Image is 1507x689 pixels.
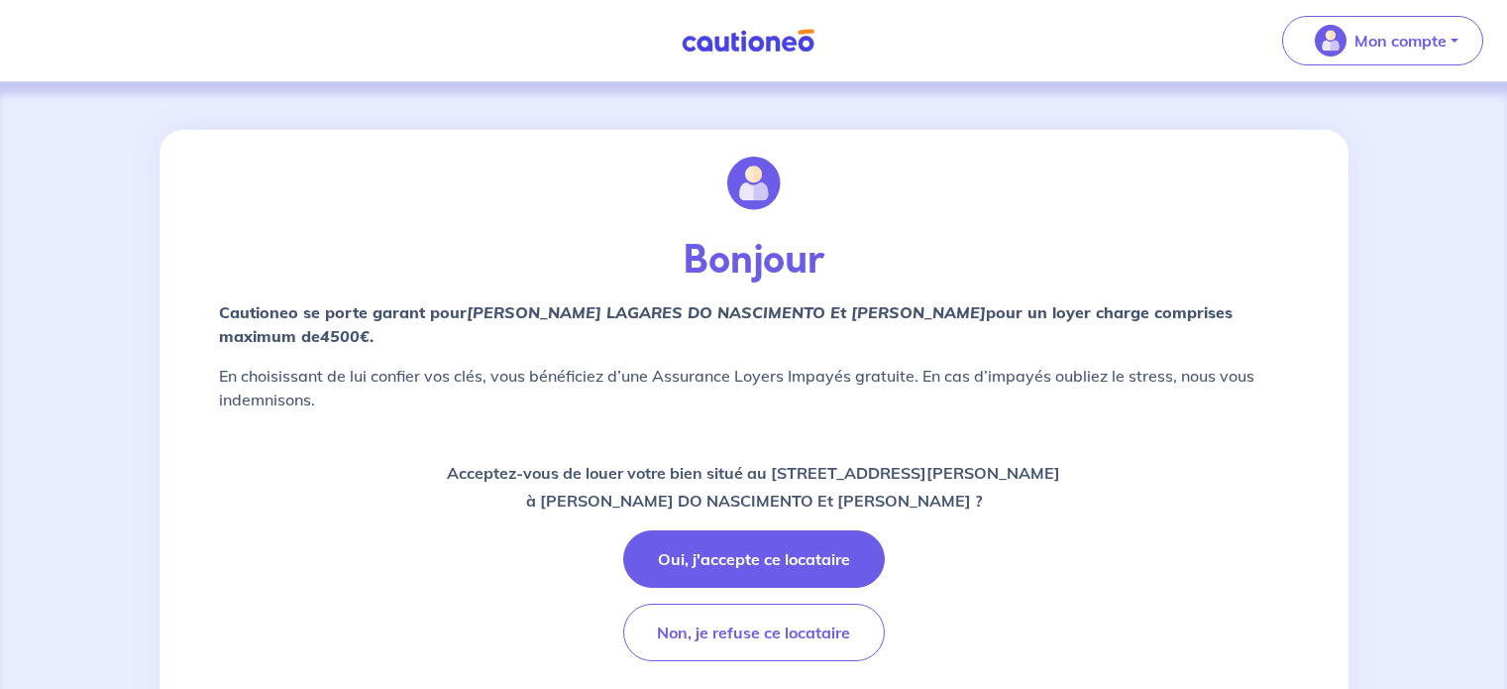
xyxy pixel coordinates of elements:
[219,364,1289,411] p: En choisissant de lui confier vos clés, vous bénéficiez d’une Assurance Loyers Impayés gratuite. ...
[320,326,370,346] em: 4500€
[623,604,885,661] button: Non, je refuse ce locataire
[467,302,986,322] em: [PERSON_NAME] LAGARES DO NASCIMENTO Et [PERSON_NAME]
[727,157,781,210] img: illu_account.svg
[219,302,1233,346] strong: Cautioneo se porte garant pour pour un loyer charge comprises maximum de .
[674,29,822,54] img: Cautioneo
[447,459,1060,515] p: Acceptez-vous de louer votre bien situé au [STREET_ADDRESS][PERSON_NAME] à [PERSON_NAME] DO NASCI...
[219,237,1289,285] p: Bonjour
[1315,25,1346,57] img: illu_account_valid_menu.svg
[1354,29,1447,53] p: Mon compte
[623,530,885,588] button: Oui, j'accepte ce locataire
[1282,16,1483,65] button: illu_account_valid_menu.svgMon compte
